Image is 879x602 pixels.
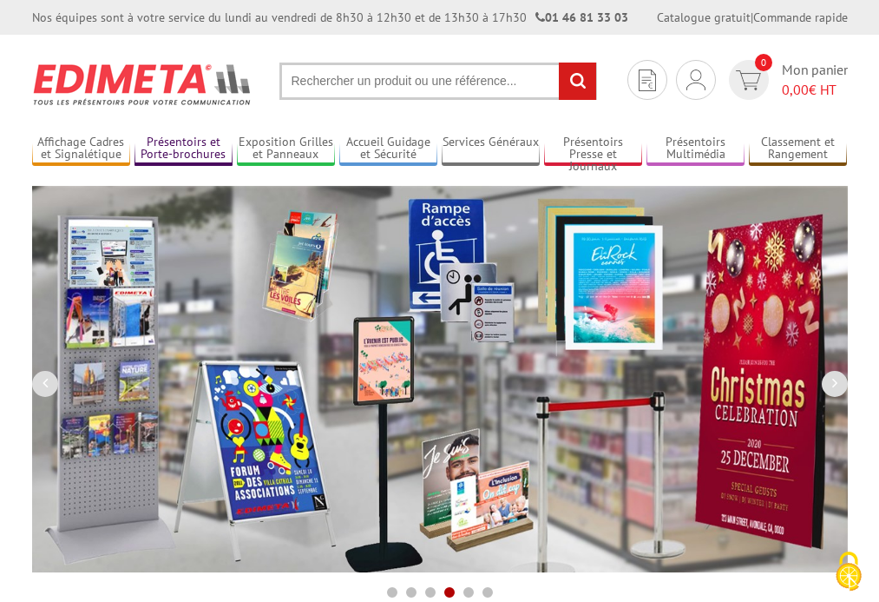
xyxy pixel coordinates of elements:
[237,135,335,163] a: Exposition Grilles et Panneaux
[782,81,809,98] span: 0,00
[544,135,642,163] a: Présentoirs Presse et Journaux
[736,70,761,90] img: devis rapide
[749,135,847,163] a: Classement et Rangement
[646,135,745,163] a: Présentoirs Multimédia
[782,80,848,100] span: € HT
[339,135,437,163] a: Accueil Guidage et Sécurité
[827,550,870,593] img: Cookies (fenêtre modale)
[32,52,253,116] img: Présentoir, panneau, stand - Edimeta - PLV, affichage, mobilier bureau, entreprise
[559,63,596,100] input: rechercher
[134,135,233,163] a: Présentoirs et Porte-brochures
[279,63,597,100] input: Rechercher un produit ou une référence...
[782,60,848,100] span: Mon panier
[818,543,879,602] button: Cookies (fenêtre modale)
[32,9,628,26] div: Nos équipes sont à votre service du lundi au vendredi de 8h30 à 12h30 et de 13h30 à 17h30
[657,9,848,26] div: |
[755,54,772,71] span: 0
[639,69,656,91] img: devis rapide
[535,10,628,25] strong: 01 46 81 33 03
[657,10,751,25] a: Catalogue gratuit
[753,10,848,25] a: Commande rapide
[32,135,130,163] a: Affichage Cadres et Signalétique
[686,69,705,90] img: devis rapide
[725,60,848,100] a: devis rapide 0 Mon panier 0,00€ HT
[442,135,540,163] a: Services Généraux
